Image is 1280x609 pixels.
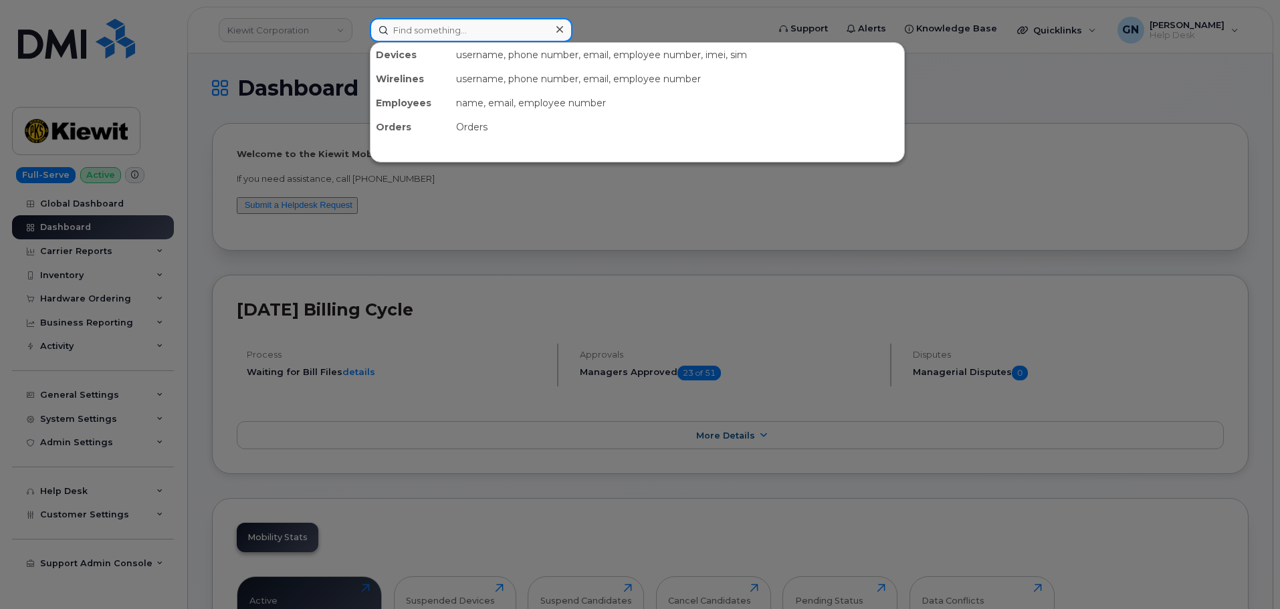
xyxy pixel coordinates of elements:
iframe: Messenger Launcher [1222,551,1270,599]
div: Employees [370,91,451,115]
div: Orders [451,115,904,139]
div: Wirelines [370,67,451,91]
div: name, email, employee number [451,91,904,115]
div: username, phone number, email, employee number, imei, sim [451,43,904,67]
div: username, phone number, email, employee number [451,67,904,91]
div: Orders [370,115,451,139]
div: Devices [370,43,451,67]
